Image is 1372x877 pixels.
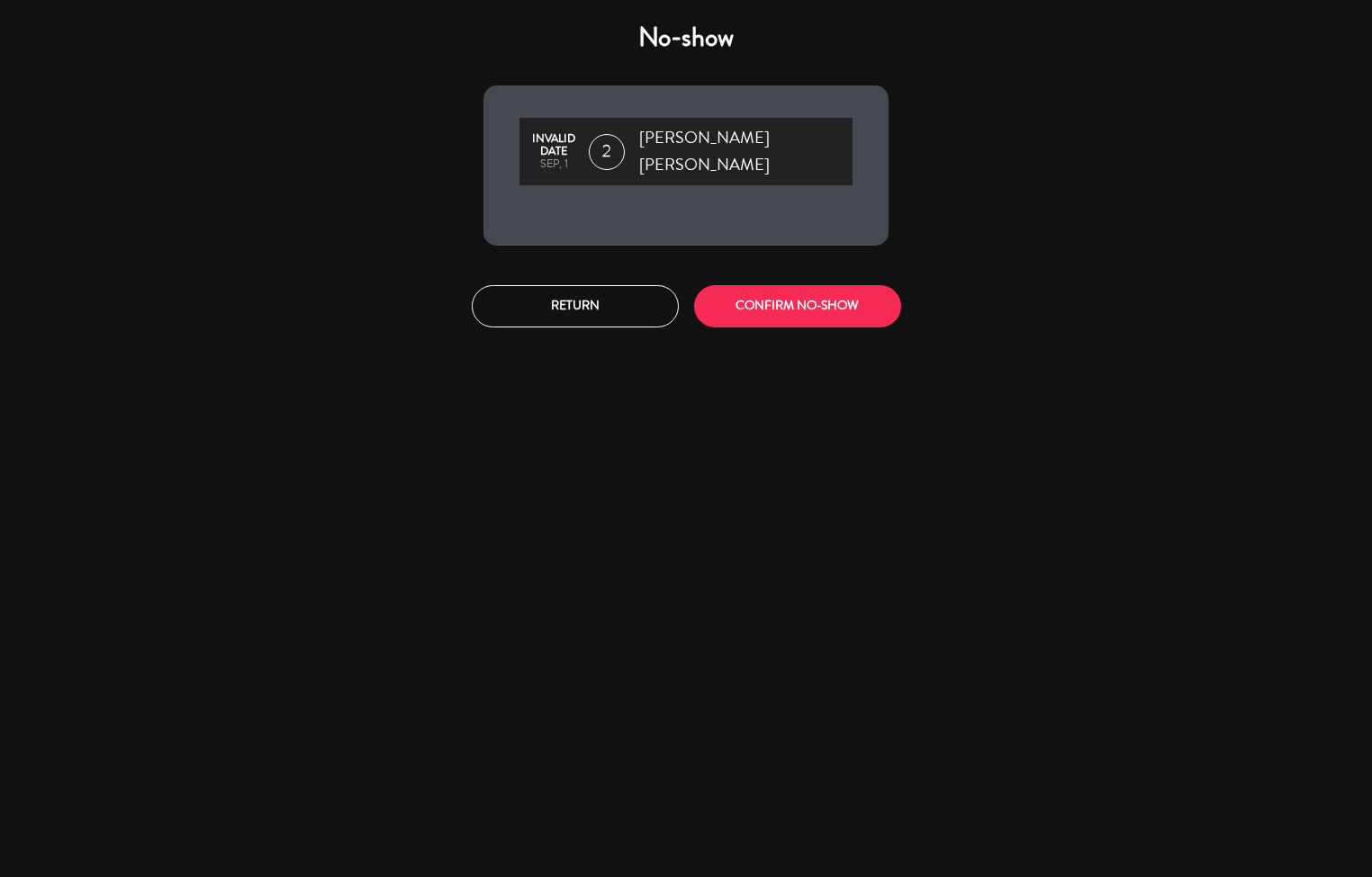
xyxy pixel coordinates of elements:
div: Invalid date [528,133,580,158]
button: CONFIRM NO-SHOW [694,285,901,327]
span: [PERSON_NAME] [PERSON_NAME] [639,125,853,178]
div: Sep, 1 [528,158,580,171]
h4: No-show [483,22,889,54]
button: Return [472,285,679,327]
span: 2 [589,134,625,170]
